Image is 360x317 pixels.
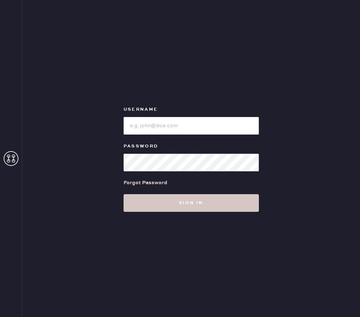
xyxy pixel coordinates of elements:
a: Forgot Password [124,171,167,194]
input: e.g. john@doe.com [124,117,259,135]
div: Forgot Password [124,179,167,187]
label: Password [124,142,259,151]
label: Username [124,105,259,114]
button: Sign in [124,194,259,212]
